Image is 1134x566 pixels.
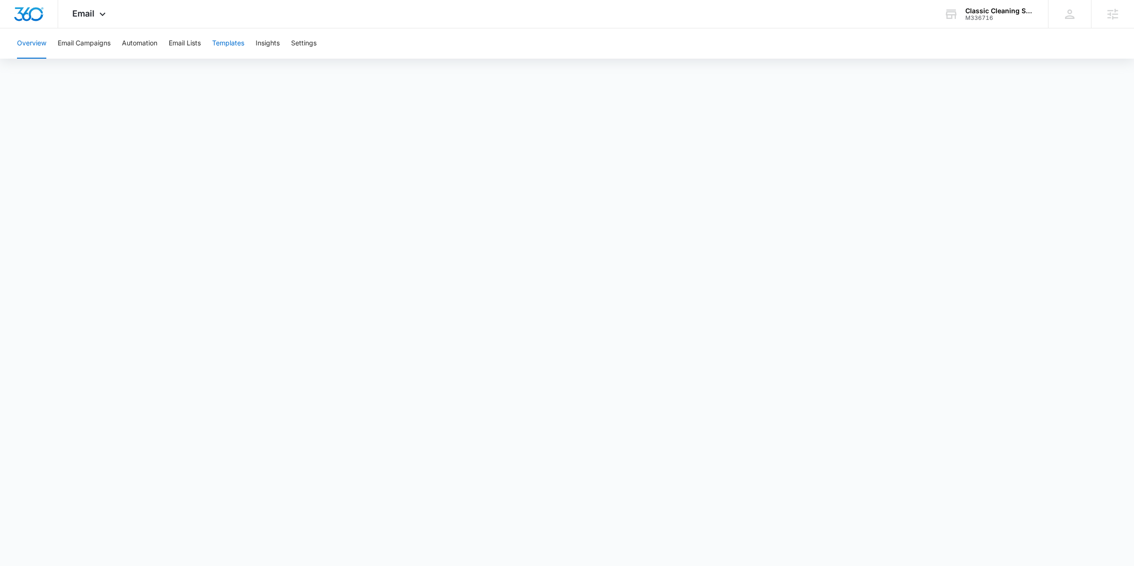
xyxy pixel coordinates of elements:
button: Email Campaigns [58,28,111,59]
button: Settings [291,28,317,59]
button: Insights [256,28,280,59]
div: account id [965,15,1034,21]
button: Automation [122,28,157,59]
div: account name [965,7,1034,15]
span: Email [72,9,94,18]
button: Email Lists [169,28,201,59]
button: Overview [17,28,46,59]
button: Templates [212,28,244,59]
